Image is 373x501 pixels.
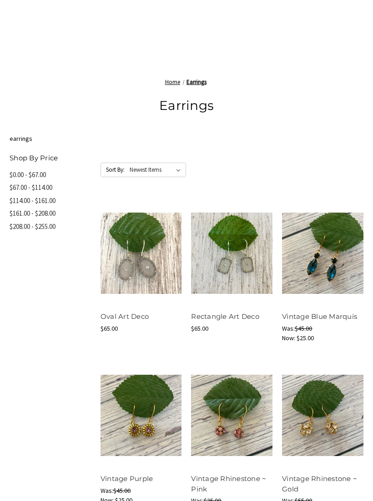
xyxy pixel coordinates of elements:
[282,312,357,321] a: Vintage Blue Marquis
[186,78,207,86] a: Earrings
[10,78,363,87] nav: Breadcrumb
[101,213,182,294] img: Oval Art Deco
[282,324,363,333] div: Was:
[191,199,272,307] a: Rectangle Art Deco
[113,486,131,495] span: $45.00
[295,324,312,332] span: $45.00
[10,194,91,208] a: $114.00 - $161.00
[191,362,272,469] a: Vintage Rhinestone ~ Pink
[10,220,91,233] a: $208.00 - $255.00
[101,486,182,496] div: Was:
[101,362,182,469] a: Vintage Purple
[10,153,91,164] h5: Shop By Price
[191,474,266,493] a: Vintage Rhinestone ~ Pink
[282,213,363,294] img: Vintage Blue Marquis
[282,334,295,342] span: Now:
[10,207,91,220] a: $161.00 - $208.00
[101,474,153,483] a: Vintage Purple
[191,312,259,321] a: Rectangle Art Deco
[282,199,363,307] a: Vintage Blue Marquis
[101,324,118,332] span: $65.00
[282,375,363,456] img: Vintage Rhinestone ~ Gold
[191,375,272,456] img: Vintage Rhinestone ~ Pink
[101,375,182,456] img: Vintage Purple
[297,334,314,342] span: $25.00
[165,78,180,86] a: Home
[101,312,149,321] a: Oval Art Deco
[10,96,363,115] h1: Earrings
[282,474,357,493] a: Vintage Rhinestone ~ Gold
[10,134,363,144] p: earrings
[101,163,125,177] label: Sort By:
[191,324,208,332] span: $65.00
[101,199,182,307] a: Oval Art Deco
[10,181,91,194] a: $67.00 - $114.00
[191,213,272,294] img: Rectangle Art Deco
[282,362,363,469] a: Vintage Rhinestone ~ Gold
[10,169,91,182] a: $0.00 - $67.00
